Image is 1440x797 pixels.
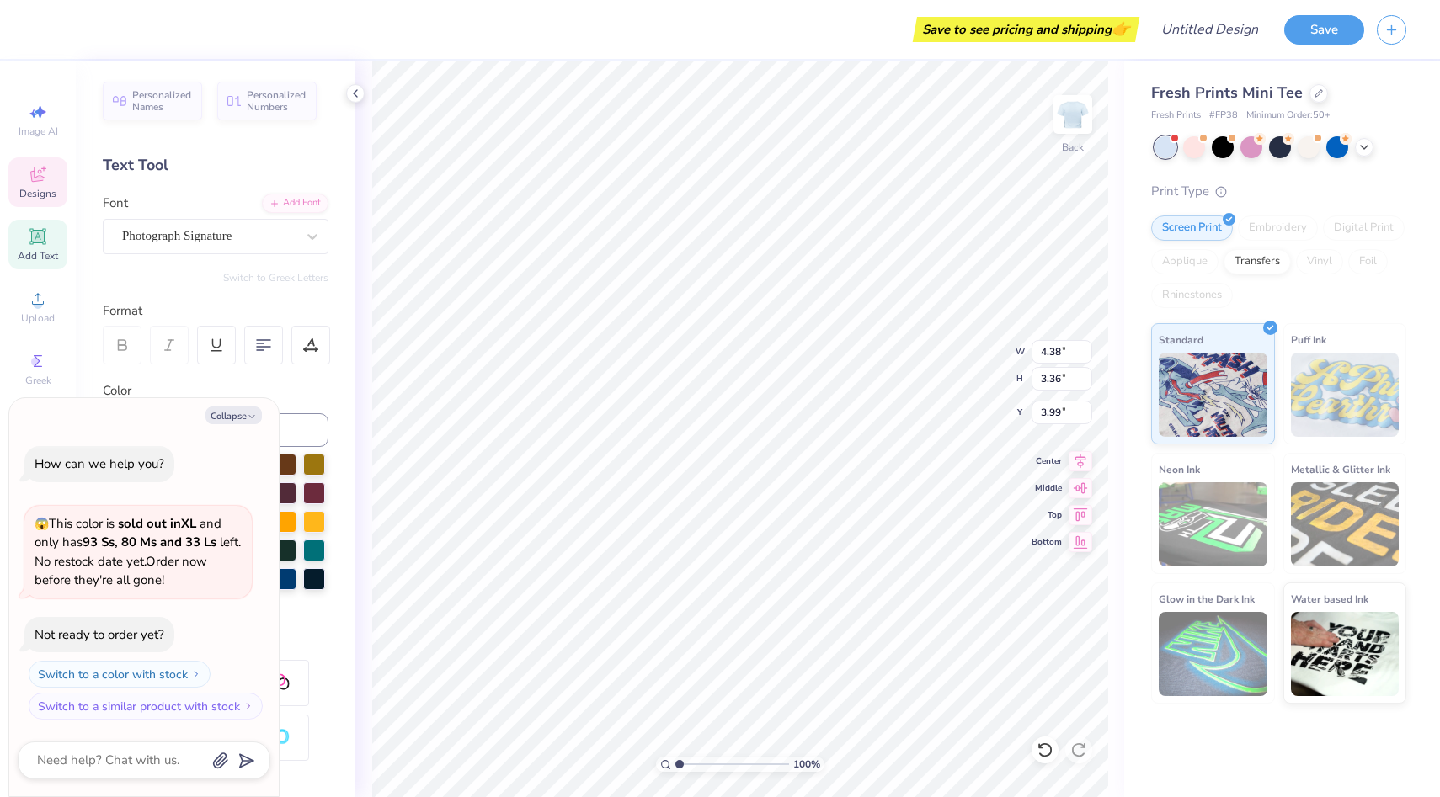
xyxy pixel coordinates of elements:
div: Format [103,301,330,321]
div: Color [103,381,328,401]
div: Print Type [1151,182,1406,201]
div: Vinyl [1296,249,1343,274]
span: Top [1032,509,1062,521]
span: Puff Ink [1291,331,1326,348]
img: Back [1056,98,1090,131]
span: Designs [19,187,56,200]
span: Standard [1159,331,1203,348]
span: # FP38 [1209,109,1238,123]
input: Untitled Design [1148,13,1272,46]
strong: sold out in XL [118,515,196,532]
img: Metallic & Glitter Ink [1291,482,1400,566]
button: Switch to a similar product with stock [29,693,263,720]
span: 100 % [793,757,820,772]
span: Bottom [1032,536,1062,548]
span: Upload [21,311,55,325]
img: Neon Ink [1159,482,1267,566]
span: Glow in the Dark Ink [1159,590,1255,608]
div: Add Font [262,194,328,213]
div: Transfers [1224,249,1291,274]
div: Not ready to order yet? [35,626,164,643]
div: Applique [1151,249,1219,274]
span: Center [1032,455,1062,467]
span: Fresh Prints Mini Tee [1151,82,1303,103]
span: Metallic & Glitter Ink [1291,460,1390,478]
span: Minimum Order: 50 + [1246,109,1331,123]
span: Middle [1032,482,1062,494]
div: Rhinestones [1151,283,1233,308]
label: Font [103,194,128,213]
div: Screen Print [1151,215,1233,241]
strong: 93 Ss, 80 Ms and 33 Ls [83,534,216,550]
img: Switch to a similar product with stock [243,701,253,711]
span: Personalized Names [132,89,192,113]
img: Puff Ink [1291,353,1400,437]
span: 👉 [1112,19,1130,39]
img: Glow in the Dark Ink [1159,612,1267,696]
span: Fresh Prints [1151,109,1201,123]
div: How can we help you? [35,455,164,472]
span: Image AI [19,125,58,138]
button: Switch to a color with stock [29,661,211,688]
button: Save [1284,15,1364,45]
span: Greek [25,374,51,387]
button: Switch to Greek Letters [223,271,328,284]
span: Neon Ink [1159,460,1200,478]
span: Personalized Numbers [247,89,307,113]
div: Foil [1348,249,1388,274]
img: Standard [1159,353,1267,437]
span: Add Text [18,249,58,263]
div: Text Tool [103,154,328,177]
span: This color is and only has left . No restock date yet. Order now before they're all gone! [35,515,241,589]
div: Embroidery [1238,215,1318,241]
span: 😱 [35,516,49,532]
img: Water based Ink [1291,612,1400,696]
span: Water based Ink [1291,590,1368,608]
button: Collapse [205,406,262,424]
img: Switch to a color with stock [191,669,201,679]
div: Save to see pricing and shipping [917,17,1135,42]
div: Digital Print [1323,215,1405,241]
div: Back [1062,140,1084,155]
